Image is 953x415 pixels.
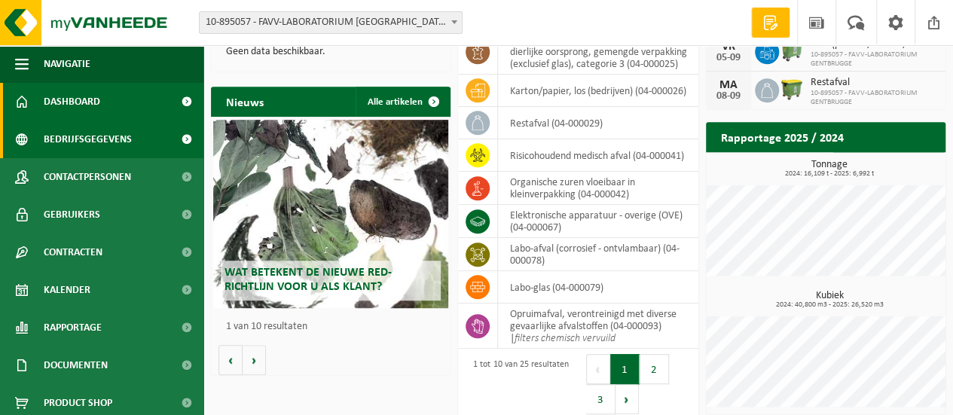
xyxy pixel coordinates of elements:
td: risicohoudend medisch afval (04-000041) [498,139,698,172]
td: labo-afval (corrosief - ontvlambaar) (04-000078) [498,238,698,271]
td: restafval (04-000029) [498,107,698,139]
td: labo-glas (04-000079) [498,271,698,304]
h2: Nieuws [211,87,279,116]
div: MA [713,79,744,91]
span: 10-895057 - FAVV-LABORATORIUM GENTBRUGGE - GENTBRUGGE [200,12,462,33]
img: WB-0660-HPE-GN-50 [779,38,805,63]
h3: Kubiek [713,291,945,309]
td: opruimafval, verontreinigd met diverse gevaarlijke afvalstoffen (04-000093) | [498,304,698,349]
span: Dashboard [44,83,100,121]
h2: Rapportage 2025 / 2024 [706,122,859,151]
span: 2024: 16,109 t - 2025: 6,992 t [713,170,945,178]
div: 05-09 [713,53,744,63]
button: Vorige [218,345,243,375]
button: Next [615,384,639,414]
td: voedingsafval, bevat producten van dierlijke oorsprong, gemengde verpakking (exclusief glas), cat... [498,29,698,75]
span: 2024: 40,800 m3 - 2025: 26,520 m3 [713,301,945,309]
p: Geen data beschikbaar. [226,47,435,57]
button: Previous [586,354,610,384]
div: VR [713,41,744,53]
button: Volgende [243,345,266,375]
span: Rapportage [44,309,102,346]
span: Kalender [44,271,90,309]
span: Restafval [811,77,938,89]
span: 10-895057 - FAVV-LABORATORIUM GENTBRUGGE - GENTBRUGGE [199,11,463,34]
span: 10-895057 - FAVV-LABORATORIUM GENTBRUGGE [811,50,938,69]
td: organische zuren vloeibaar in kleinverpakking (04-000042) [498,172,698,205]
span: Contactpersonen [44,158,131,196]
a: Wat betekent de nieuwe RED-richtlijn voor u als klant? [213,120,448,308]
button: 2 [640,354,669,384]
span: Wat betekent de nieuwe RED-richtlijn voor u als klant? [225,267,392,293]
h3: Tonnage [713,160,945,178]
div: 08-09 [713,91,744,102]
span: 10-895057 - FAVV-LABORATORIUM GENTBRUGGE [811,89,938,107]
i: filters chemisch vervuild [514,333,615,344]
button: 3 [586,384,615,414]
span: Bedrijfsgegevens [44,121,132,158]
a: Bekijk rapportage [833,151,944,182]
a: Alle artikelen [356,87,449,117]
span: Contracten [44,233,102,271]
p: 1 van 10 resultaten [226,322,443,332]
td: karton/papier, los (bedrijven) (04-000026) [498,75,698,107]
span: Gebruikers [44,196,100,233]
button: 1 [610,354,640,384]
span: Navigatie [44,45,90,83]
td: elektronische apparatuur - overige (OVE) (04-000067) [498,205,698,238]
span: Documenten [44,346,108,384]
img: WB-1100-HPE-GN-50 [779,76,805,102]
